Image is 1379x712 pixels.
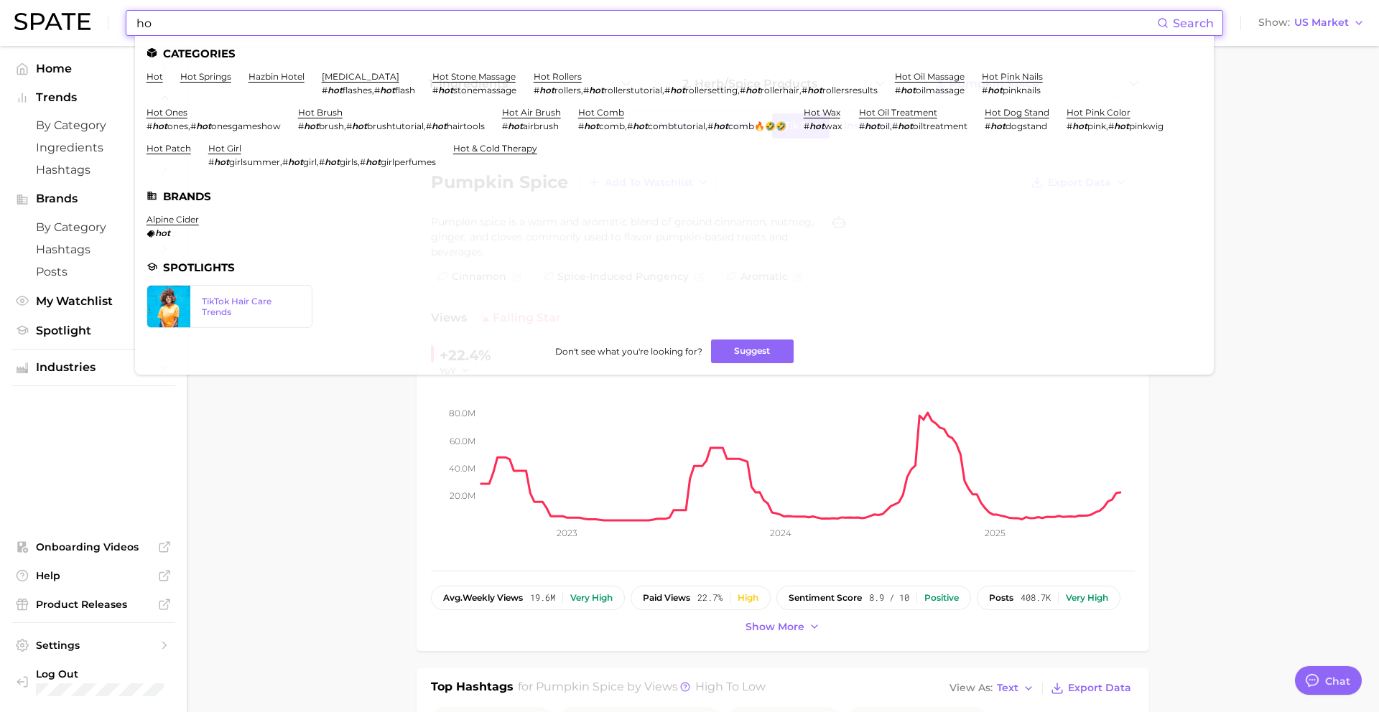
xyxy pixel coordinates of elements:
[147,214,199,225] a: alpine cider
[155,228,170,238] em: hot
[298,121,485,131] div: , ,
[167,121,188,131] span: ones
[892,121,898,131] span: #
[282,156,288,167] span: #
[449,408,475,418] tspan: 80.0m
[36,243,151,256] span: Hashtags
[288,156,303,167] em: hot
[985,528,1006,538] tspan: 2025
[450,435,475,446] tspan: 60.0m
[36,118,151,132] span: by Category
[147,71,163,82] a: hot
[36,265,151,278] span: Posts
[985,107,1049,118] a: hot dog stand
[36,598,151,611] span: Product Releases
[352,121,367,131] em: hot
[648,121,705,131] span: combtutorial
[432,85,438,95] span: #
[695,680,766,693] span: high to low
[578,107,624,118] a: hot comb
[534,85,539,95] span: #
[208,143,241,154] a: hot girl
[578,121,786,131] div: , ,
[746,85,761,95] em: hot
[1021,593,1051,603] span: 408.7k
[366,156,381,167] em: hot
[11,114,175,136] a: by Category
[36,324,151,337] span: Spotlight
[11,57,175,80] a: Home
[508,121,523,131] em: hot
[697,593,723,603] span: 22.7%
[438,85,453,95] em: hot
[36,163,151,177] span: Hashtags
[746,621,804,633] span: Show more
[1087,121,1106,131] span: pink
[859,121,865,131] span: #
[432,121,447,131] em: hot
[859,121,967,131] div: ,
[304,121,319,131] em: hot
[1258,19,1290,27] span: Show
[997,684,1018,692] span: Text
[11,594,175,615] a: Product Releases
[147,121,281,131] div: ,
[822,85,878,95] span: rollersresults
[229,156,280,167] span: girlsummer
[152,121,167,131] em: hot
[534,85,878,95] div: , , , ,
[977,586,1120,610] button: posts408.7kVery high
[447,121,485,131] span: hairtools
[949,684,993,692] span: View As
[36,667,197,680] span: Log Out
[343,85,372,95] span: flashes
[809,121,825,131] em: hot
[135,11,1157,35] input: Search here for a brand, industry, or ingredient
[325,156,340,167] em: hot
[530,593,555,603] span: 19.6m
[208,156,436,167] div: , , ,
[11,536,175,558] a: Onboarding Videos
[865,121,880,131] em: hot
[534,71,582,82] a: hot rollers
[214,156,229,167] em: hot
[1072,121,1087,131] em: hot
[631,586,771,610] button: paid views22.7%High
[322,85,328,95] span: #
[570,593,613,603] div: Very high
[761,85,799,95] span: rollerhair
[502,121,508,131] span: #
[11,136,175,159] a: Ingredients
[11,663,175,701] a: Log out. Currently logged in with e-mail emilydy@benefitcosmetics.com.
[880,121,890,131] span: oil
[443,593,523,603] span: weekly views
[374,85,380,95] span: #
[298,107,343,118] a: hot brush
[196,121,211,131] em: hot
[180,71,231,82] a: hot springs
[11,290,175,312] a: My Watchlist
[583,85,589,95] span: #
[1003,85,1041,95] span: pinknails
[789,593,862,603] span: sentiment score
[208,156,214,167] span: #
[1067,121,1164,131] div: ,
[557,528,577,538] tspan: 2023
[584,121,599,131] em: hot
[728,121,786,131] span: comb🔥🤣🤣
[202,296,301,317] div: TikTok Hair Care Trends
[988,85,1003,95] em: hot
[36,91,151,104] span: Trends
[1067,121,1072,131] span: #
[303,156,317,167] span: girl
[346,121,352,131] span: #
[776,586,971,610] button: sentiment score8.9 / 10Positive
[36,639,151,652] span: Settings
[985,121,990,131] span: #
[859,107,937,118] a: hot oil treatment
[11,188,175,210] button: Brands
[804,107,840,118] a: hot wax
[432,71,516,82] a: hot stone massage
[1114,121,1129,131] em: hot
[1108,121,1114,131] span: #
